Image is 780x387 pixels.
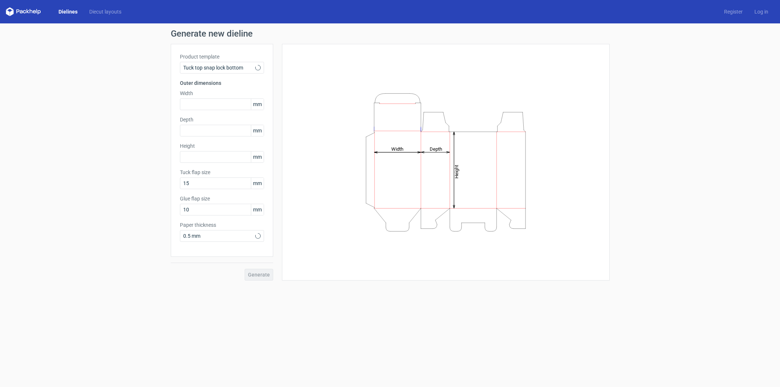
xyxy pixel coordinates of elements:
[454,165,459,178] tspan: Height
[53,8,83,15] a: Dielines
[171,29,610,38] h1: Generate new dieline
[180,195,264,202] label: Glue flap size
[180,79,264,87] h3: Outer dimensions
[391,146,403,151] tspan: Width
[83,8,127,15] a: Diecut layouts
[180,169,264,176] label: Tuck flap size
[251,204,264,215] span: mm
[180,90,264,97] label: Width
[251,99,264,110] span: mm
[183,64,255,71] span: Tuck top snap lock bottom
[251,178,264,189] span: mm
[180,53,264,60] label: Product template
[251,151,264,162] span: mm
[749,8,774,15] a: Log in
[180,116,264,123] label: Depth
[180,142,264,150] label: Height
[718,8,749,15] a: Register
[183,232,255,240] span: 0.5 mm
[180,221,264,229] label: Paper thickness
[430,146,442,151] tspan: Depth
[251,125,264,136] span: mm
